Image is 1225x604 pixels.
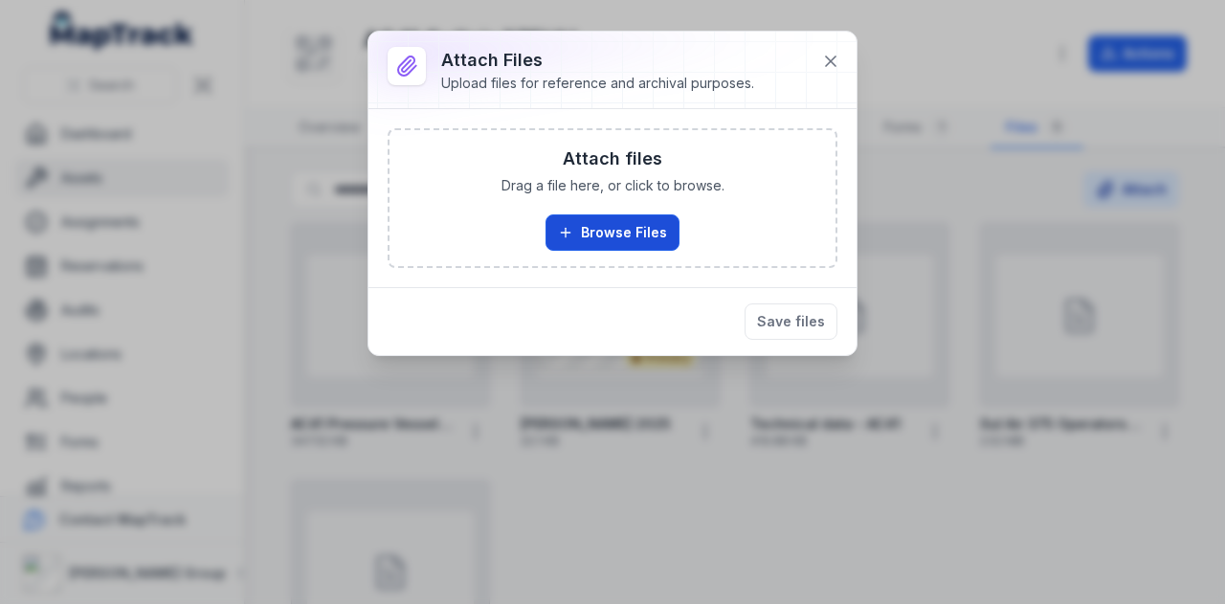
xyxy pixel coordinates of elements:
button: Save files [745,303,837,340]
span: Drag a file here, or click to browse. [501,176,724,195]
h3: Attach files [563,145,662,172]
h3: Attach Files [441,47,754,74]
button: Browse Files [546,214,679,251]
div: Upload files for reference and archival purposes. [441,74,754,93]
